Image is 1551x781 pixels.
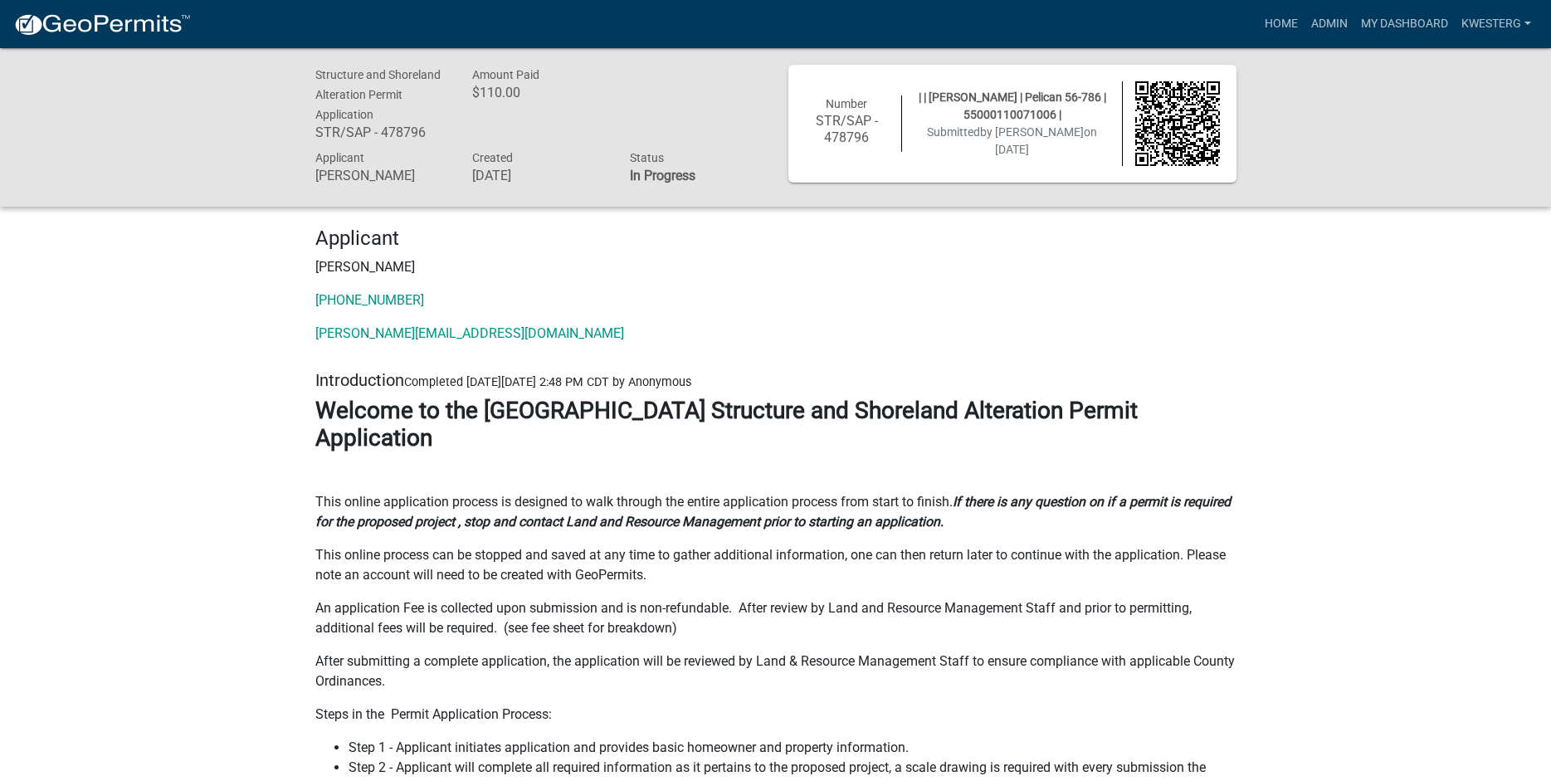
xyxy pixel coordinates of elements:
span: Status [630,151,664,164]
span: Applicant [315,151,364,164]
strong: Welcome to the [GEOGRAPHIC_DATA] Structure and Shoreland Alteration Permit Application [315,397,1138,452]
h6: [PERSON_NAME] [315,168,448,183]
a: Admin [1305,8,1354,40]
span: | | [PERSON_NAME] | Pelican 56-786 | 55000110071006 | [919,90,1106,121]
h5: Introduction [315,370,1236,390]
h6: STR/SAP - 478796 [315,124,448,140]
p: This online process can be stopped and saved at any time to gather additional information, one ca... [315,545,1236,585]
span: Structure and Shoreland Alteration Permit Application [315,68,441,121]
p: Steps in the Permit Application Process: [315,705,1236,725]
a: kwesterg [1455,8,1538,40]
a: My Dashboard [1354,8,1455,40]
img: QR code [1135,81,1220,166]
p: After submitting a complete application, the application will be reviewed by Land & Resource Mana... [315,652,1236,691]
p: An application Fee is collected upon submission and is non-refundable. After review by Land and R... [315,598,1236,638]
a: Home [1258,8,1305,40]
strong: If there is any question on if a permit is required for the proposed project , stop and contact L... [315,494,1231,530]
span: Completed [DATE][DATE] 2:48 PM CDT by Anonymous [404,375,691,389]
h6: [DATE] [472,168,605,183]
a: [PERSON_NAME][EMAIL_ADDRESS][DOMAIN_NAME] [315,325,624,341]
span: Created [472,151,513,164]
h6: $110.00 [472,85,605,100]
span: by [PERSON_NAME] [980,125,1084,139]
p: This online application process is designed to walk through the entire application process from s... [315,492,1236,532]
h4: Applicant [315,227,1236,251]
span: Number [826,97,867,110]
span: Amount Paid [472,68,539,81]
h6: STR/SAP - 478796 [805,113,890,144]
p: [PERSON_NAME] [315,257,1236,277]
span: Submitted on [DATE] [927,125,1097,156]
strong: In Progress [630,168,695,183]
a: [PHONE_NUMBER] [315,292,424,308]
li: Step 1 - Applicant initiates application and provides basic homeowner and property information. [349,738,1236,758]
